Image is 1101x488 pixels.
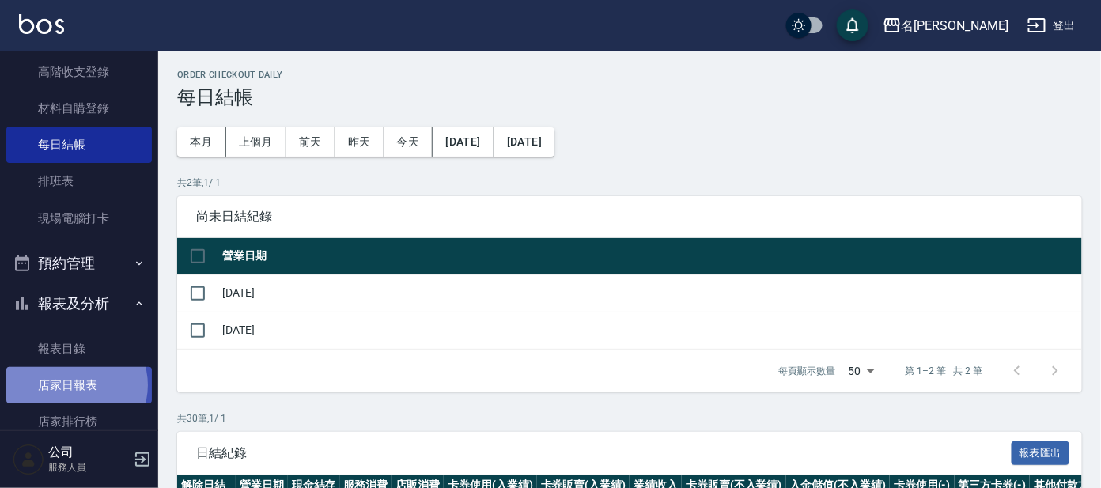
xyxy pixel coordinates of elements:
[13,444,44,475] img: Person
[177,127,226,157] button: 本月
[384,127,433,157] button: 今天
[226,127,286,157] button: 上個月
[433,127,494,157] button: [DATE]
[1012,444,1070,460] a: 報表匯出
[48,444,129,460] h5: 公司
[494,127,554,157] button: [DATE]
[6,200,152,236] a: 現場電腦打卡
[286,127,335,157] button: 前天
[779,364,836,378] p: 每頁顯示數量
[902,16,1008,36] div: 名[PERSON_NAME]
[177,86,1082,108] h3: 每日結帳
[1021,11,1082,40] button: 登出
[6,403,152,440] a: 店家排行榜
[48,460,129,475] p: 服務人員
[6,127,152,163] a: 每日結帳
[177,411,1082,426] p: 共 30 筆, 1 / 1
[6,331,152,367] a: 報表目錄
[1012,441,1070,466] button: 報表匯出
[876,9,1015,42] button: 名[PERSON_NAME]
[177,70,1082,80] h2: Order checkout daily
[6,367,152,403] a: 店家日報表
[842,350,880,392] div: 50
[218,238,1082,275] th: 營業日期
[196,445,1012,461] span: 日結紀錄
[19,14,64,34] img: Logo
[218,274,1082,312] td: [DATE]
[218,312,1082,349] td: [DATE]
[6,283,152,324] button: 報表及分析
[335,127,384,157] button: 昨天
[6,90,152,127] a: 材料自購登錄
[6,163,152,199] a: 排班表
[6,54,152,90] a: 高階收支登錄
[906,364,982,378] p: 第 1–2 筆 共 2 筆
[6,243,152,284] button: 預約管理
[177,176,1082,190] p: 共 2 筆, 1 / 1
[837,9,868,41] button: save
[196,209,1063,225] span: 尚未日結紀錄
